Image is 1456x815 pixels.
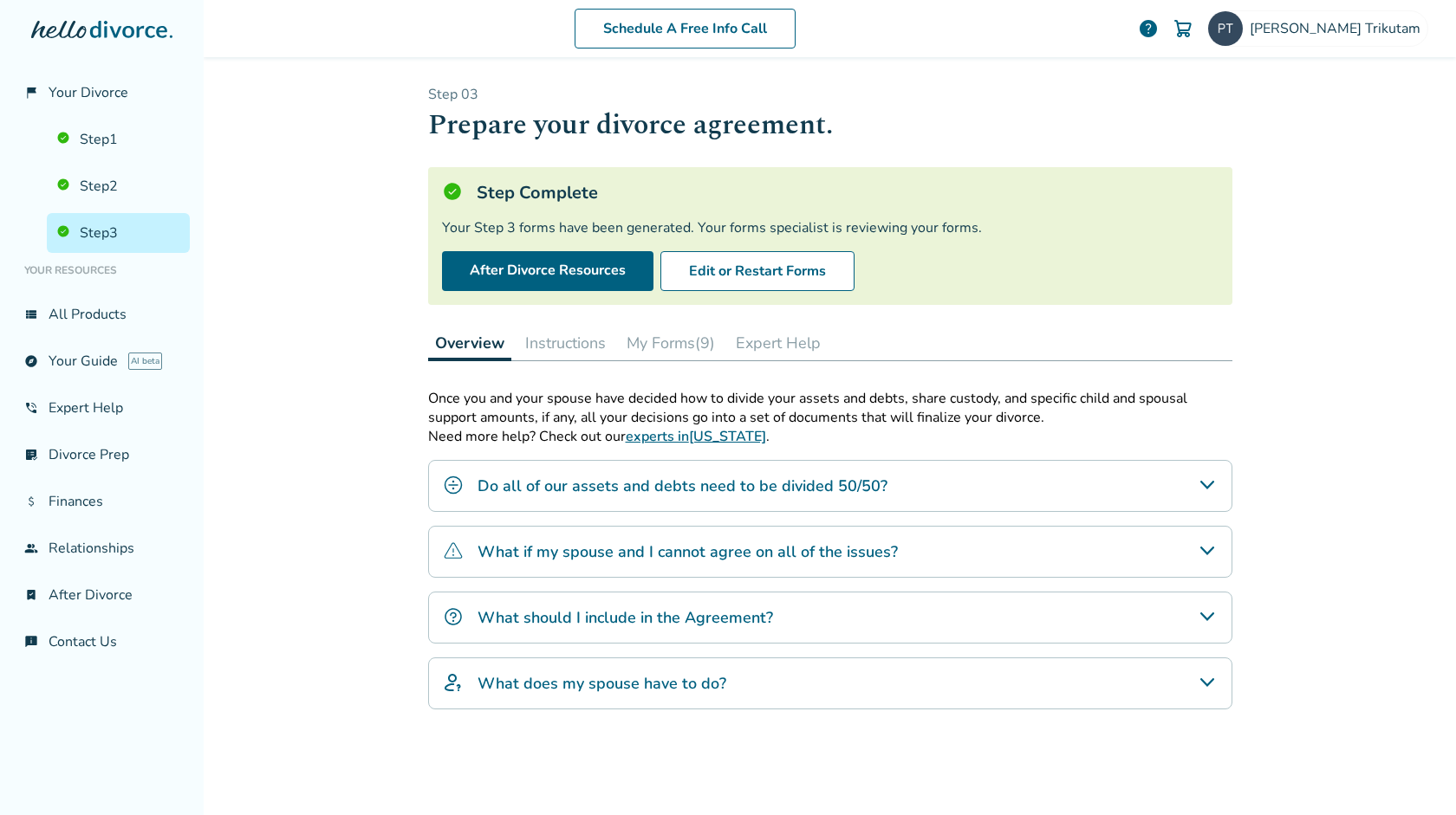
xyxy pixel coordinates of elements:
[478,672,726,695] h4: What does my spouse have to do?
[428,657,1232,709] div: What does my spouse have to do?
[477,181,598,204] h5: Step Complete
[428,85,1232,104] p: Step 0 3
[24,495,38,508] span: attach_money
[443,672,464,693] img: What does my spouse have to do?
[24,354,38,368] span: explore
[443,475,464,495] img: Do all of our assets and debts need to be divided 50/50?
[14,73,190,113] a: flag_2Your Divorce
[14,622,190,662] a: chat_infoContact Us
[49,83,128,102] span: Your Divorce
[428,326,511,361] button: Overview
[660,251,855,291] button: Edit or Restart Forms
[47,213,190,253] a: Step3
[478,540,898,563] h4: What if my spouse and I cannot agree on all of the issues?
[14,388,190,428] a: phone_in_talkExpert Help
[14,482,190,521] a: attach_moneyFinances
[24,541,38,555] span: group
[1208,11,1243,46] img: ptrikutam@gmail.com
[428,526,1232,578] div: What if my spouse and I cannot agree on all of the issues?
[47,166,190,206] a: Step2
[443,606,464,627] img: What should I include in the Agreement?
[518,326,613,360] button: Instructions
[14,253,190,288] li: Your Resources
[729,326,828,360] button: Expert Help
[24,86,38,100] span: flag_2
[478,606,773,629] h4: What should I include in the Agreement?
[428,460,1232,512] div: Do all of our assets and debts need to be divided 50/50?
[626,427,766,446] a: experts in[US_STATE]
[14,294,190,334] a: view_listAll Products
[24,588,38,602] span: bookmark_check
[47,120,190,159] a: Step1
[24,307,38,321] span: view_list
[1173,18,1193,39] img: Cart
[442,251,653,291] a: After Divorce Resources
[1369,732,1456,815] iframe: Chat Widget
[14,341,190,381] a: exploreYour GuideAI beta
[442,218,1219,237] div: Your Step 3 forms have been generated. Your forms specialist is reviewing your forms.
[428,427,1232,446] p: Need more help? Check out our .
[575,9,796,49] a: Schedule A Free Info Call
[24,401,38,415] span: phone_in_talk
[1250,19,1427,38] span: [PERSON_NAME] Trikutam
[24,448,38,462] span: list_alt_check
[128,353,162,370] span: AI beta
[1138,18,1159,39] a: help
[478,475,887,497] h4: Do all of our assets and debts need to be divided 50/50?
[14,528,190,568] a: groupRelationships
[24,635,38,649] span: chat_info
[428,592,1232,644] div: What should I include in the Agreement?
[443,540,464,561] img: What if my spouse and I cannot agree on all of the issues?
[620,326,722,360] button: My Forms(9)
[428,104,1232,146] h1: Prepare your divorce agreement.
[428,389,1232,427] p: Once you and your spouse have decided how to divide your assets and debts, share custody, and spe...
[14,435,190,475] a: list_alt_checkDivorce Prep
[14,575,190,615] a: bookmark_checkAfter Divorce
